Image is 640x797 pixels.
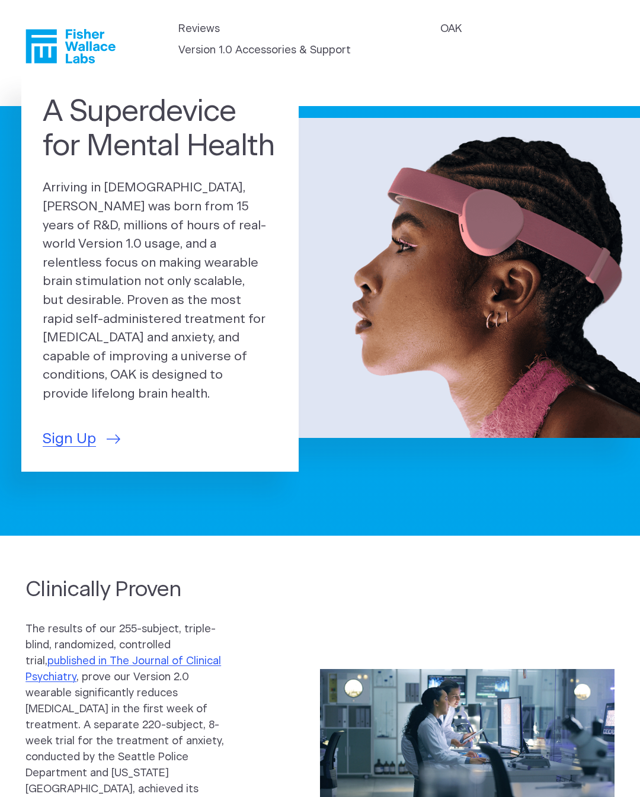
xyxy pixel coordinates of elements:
[25,656,221,683] a: published in The Journal of Clinical Psychiatry
[43,95,277,164] h1: A Superdevice for Mental Health
[25,29,116,63] a: Fisher Wallace
[440,21,462,37] a: OAK
[25,576,235,604] h2: Clinically Proven
[178,21,220,37] a: Reviews
[43,428,120,450] a: Sign Up
[178,43,351,59] a: Version 1.0 Accessories & Support
[43,428,96,450] span: Sign Up
[43,178,277,403] p: Arriving in [DEMOGRAPHIC_DATA], [PERSON_NAME] was born from 15 years of R&D, millions of hours of...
